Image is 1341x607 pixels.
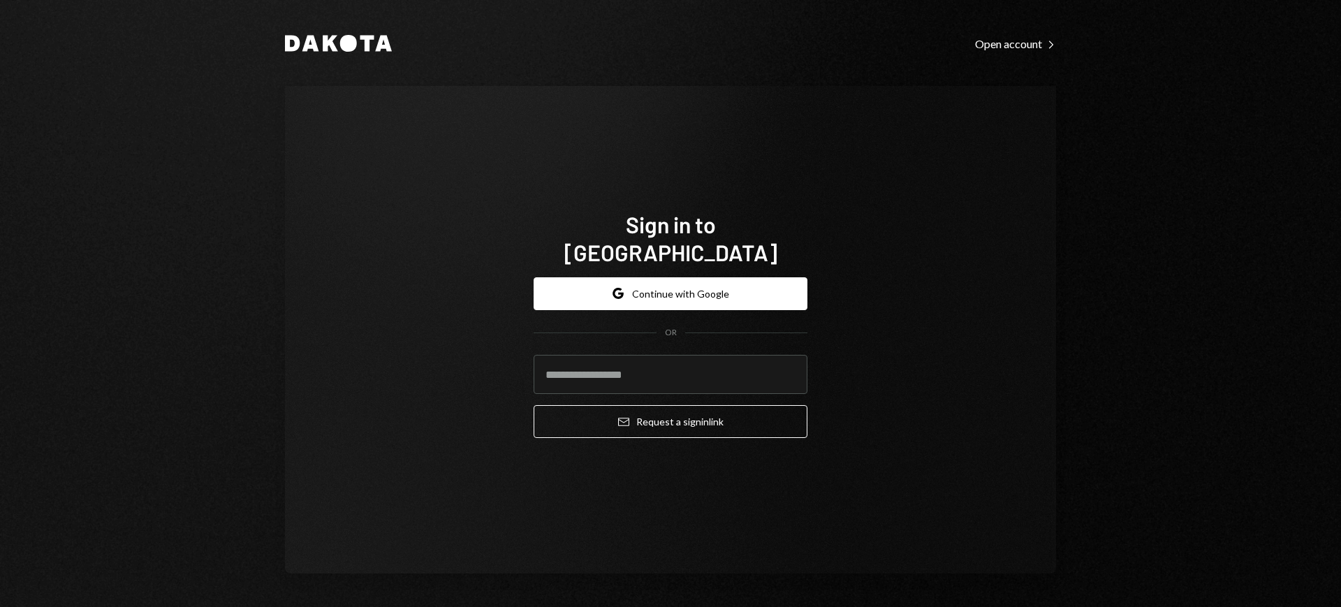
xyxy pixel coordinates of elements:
a: Open account [975,36,1056,51]
button: Continue with Google [534,277,807,310]
button: Request a signinlink [534,405,807,438]
div: OR [665,327,677,339]
div: Open account [975,37,1056,51]
h1: Sign in to [GEOGRAPHIC_DATA] [534,210,807,266]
